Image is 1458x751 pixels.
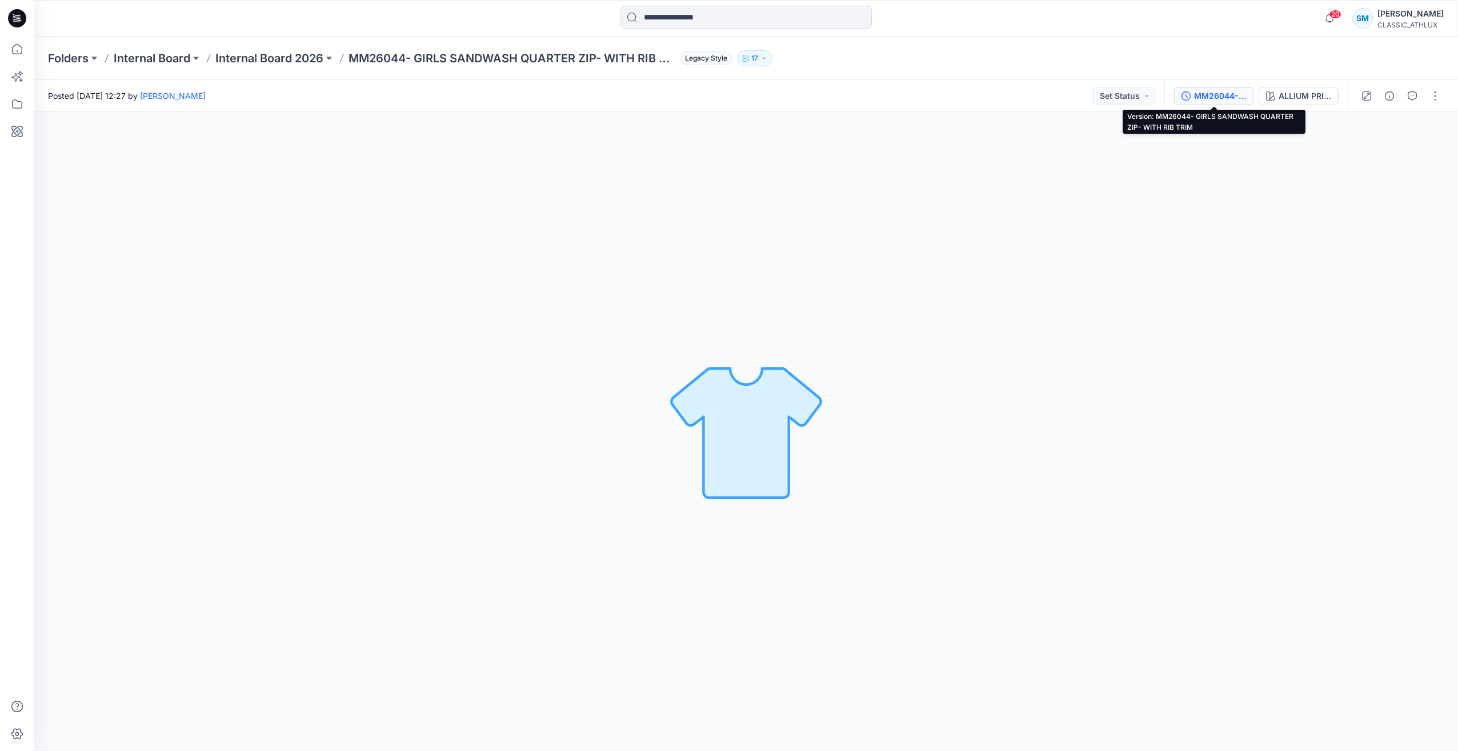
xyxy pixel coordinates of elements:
img: No Outline [666,351,826,512]
span: Posted [DATE] 12:27 by [48,90,206,102]
div: MM26044- GIRLS SANDWASH QUARTER ZIP- WITH RIB TRIM [1194,90,1247,102]
div: [PERSON_NAME] [1377,7,1444,21]
a: Internal Board [114,50,190,66]
div: SM [1352,8,1373,29]
div: CLASSIC_ATHLUX [1377,21,1444,29]
span: Legacy Style [680,51,732,65]
span: 20 [1329,10,1341,19]
button: 17 [737,50,772,66]
button: Legacy Style [675,50,732,66]
a: Internal Board 2026 [215,50,323,66]
a: Folders [48,50,89,66]
p: MM26044- GIRLS SANDWASH QUARTER ZIP- WITH RIB TRIM [349,50,675,66]
button: MM26044- GIRLS SANDWASH QUARTER ZIP- WITH RIB TRIM [1174,87,1254,105]
p: 17 [751,52,758,65]
button: ALLIUM PRINT [1259,87,1339,105]
a: [PERSON_NAME] [140,91,206,101]
button: Details [1380,87,1399,105]
div: ALLIUM PRINT [1279,90,1331,102]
